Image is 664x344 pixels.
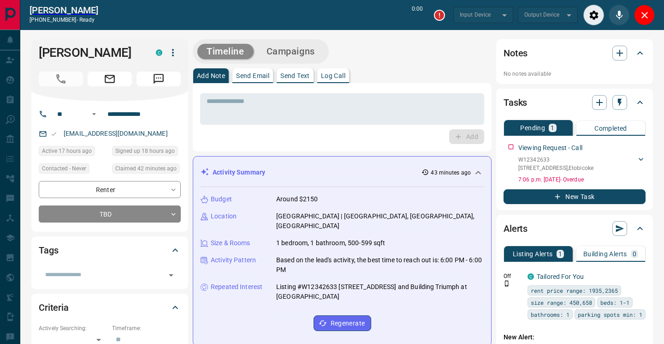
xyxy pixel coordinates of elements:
p: Log Call [321,72,345,79]
div: Criteria [39,296,181,319]
p: Activity Pattern [211,255,256,265]
button: Open [89,109,100,120]
h2: Tasks [504,95,527,110]
span: beds: 1-1 [600,298,629,307]
span: Email [88,72,132,86]
div: condos.ca [528,273,534,280]
p: Viewing Request - Call [518,143,582,153]
div: Notes [504,42,646,64]
p: 0 [633,251,636,257]
p: 43 minutes ago [431,169,471,177]
p: Listing Alerts [513,251,553,257]
p: Timeframe: [112,324,181,332]
button: Campaigns [257,44,324,59]
p: [GEOGRAPHIC_DATA] | [GEOGRAPHIC_DATA], [GEOGRAPHIC_DATA], [GEOGRAPHIC_DATA] [276,211,484,231]
div: W12342633[STREET_ADDRESS],Etobicoke [518,154,646,174]
p: Pending [520,125,545,131]
p: Location [211,211,237,221]
p: [PHONE_NUMBER] - [30,16,98,24]
div: Activity Summary43 minutes ago [201,164,484,181]
p: Budget [211,194,232,204]
a: [EMAIL_ADDRESS][DOMAIN_NAME] [64,130,168,137]
p: W12342633 [518,156,593,164]
p: Actively Searching: [39,324,107,332]
svg: Email Valid [51,131,57,137]
div: Thu Aug 14 2025 [112,146,181,159]
div: Mute [609,5,629,25]
p: Add Note [197,72,225,79]
p: New Alert: [504,332,646,342]
div: Tags [39,239,181,261]
div: Audio Settings [583,5,604,25]
p: 1 [551,125,554,131]
h2: Notes [504,46,528,60]
span: parking spots min: 1 [578,310,642,319]
a: [PERSON_NAME] [30,5,98,16]
div: Fri Aug 15 2025 [112,163,181,176]
button: New Task [504,189,646,204]
p: Completed [594,125,627,132]
span: Message [136,72,181,86]
div: Close [634,5,655,25]
div: Renter [39,181,181,198]
p: Around $2150 [276,194,318,204]
span: Contacted - Never [42,164,86,173]
div: Thu Aug 14 2025 [39,146,107,159]
h2: Tags [39,243,58,258]
p: 7:06 p.m. [DATE] - Overdue [518,175,646,184]
p: Send Email [236,72,269,79]
div: condos.ca [156,49,162,56]
button: Open [165,269,178,282]
p: Size & Rooms [211,238,250,248]
p: Activity Summary [213,168,265,177]
div: Alerts [504,217,646,240]
span: size range: 450,658 [531,298,592,307]
span: Signed up 18 hours ago [115,146,175,156]
button: Regenerate [314,315,371,331]
p: No notes available [504,70,646,78]
span: Claimed 42 minutes ago [115,164,177,173]
div: TBD [39,205,181,223]
p: Listing #W12342633 [STREET_ADDRESS] and Building Triumph at [GEOGRAPHIC_DATA] [276,282,484,302]
p: Off [504,272,522,280]
span: Call [39,72,83,86]
p: 1 [558,251,562,257]
p: 1 bedroom, 1 bathroom, 500-599 sqft [276,238,385,248]
a: Tailored For You [537,273,584,280]
span: bathrooms: 1 [531,310,569,319]
h2: Alerts [504,221,528,236]
p: Repeated Interest [211,282,262,292]
button: Timeline [197,44,254,59]
span: ready [79,17,95,23]
h2: Criteria [39,300,69,315]
div: Tasks [504,91,646,114]
h1: [PERSON_NAME] [39,45,142,60]
p: Based on the lead's activity, the best time to reach out is: 6:00 PM - 6:00 PM [276,255,484,275]
p: Send Text [280,72,310,79]
p: [STREET_ADDRESS] , Etobicoke [518,164,593,172]
svg: Push Notification Only [504,280,510,287]
span: Active 17 hours ago [42,146,92,156]
p: Building Alerts [583,251,627,257]
span: rent price range: 1935,2365 [531,286,618,295]
p: 0:00 [412,5,423,25]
